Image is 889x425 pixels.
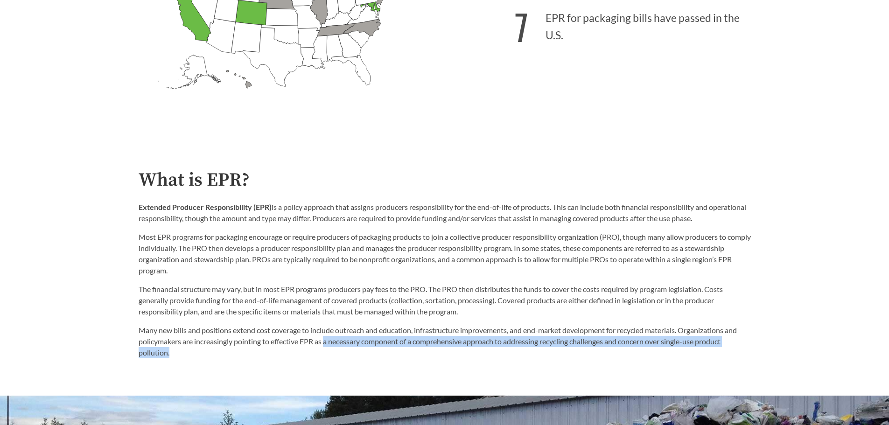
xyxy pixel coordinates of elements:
[139,202,272,211] strong: Extended Producer Responsibility (EPR)
[139,325,751,358] p: Many new bills and positions extend cost coverage to include outreach and education, infrastructu...
[515,0,528,52] strong: 7
[139,202,751,224] p: is a policy approach that assigns producers responsibility for the end-of-life of products. This ...
[139,231,751,276] p: Most EPR programs for packaging encourage or require producers of packaging products to join a co...
[139,284,751,317] p: The financial structure may vary, but in most EPR programs producers pay fees to the PRO. The PRO...
[139,170,751,191] h2: What is EPR?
